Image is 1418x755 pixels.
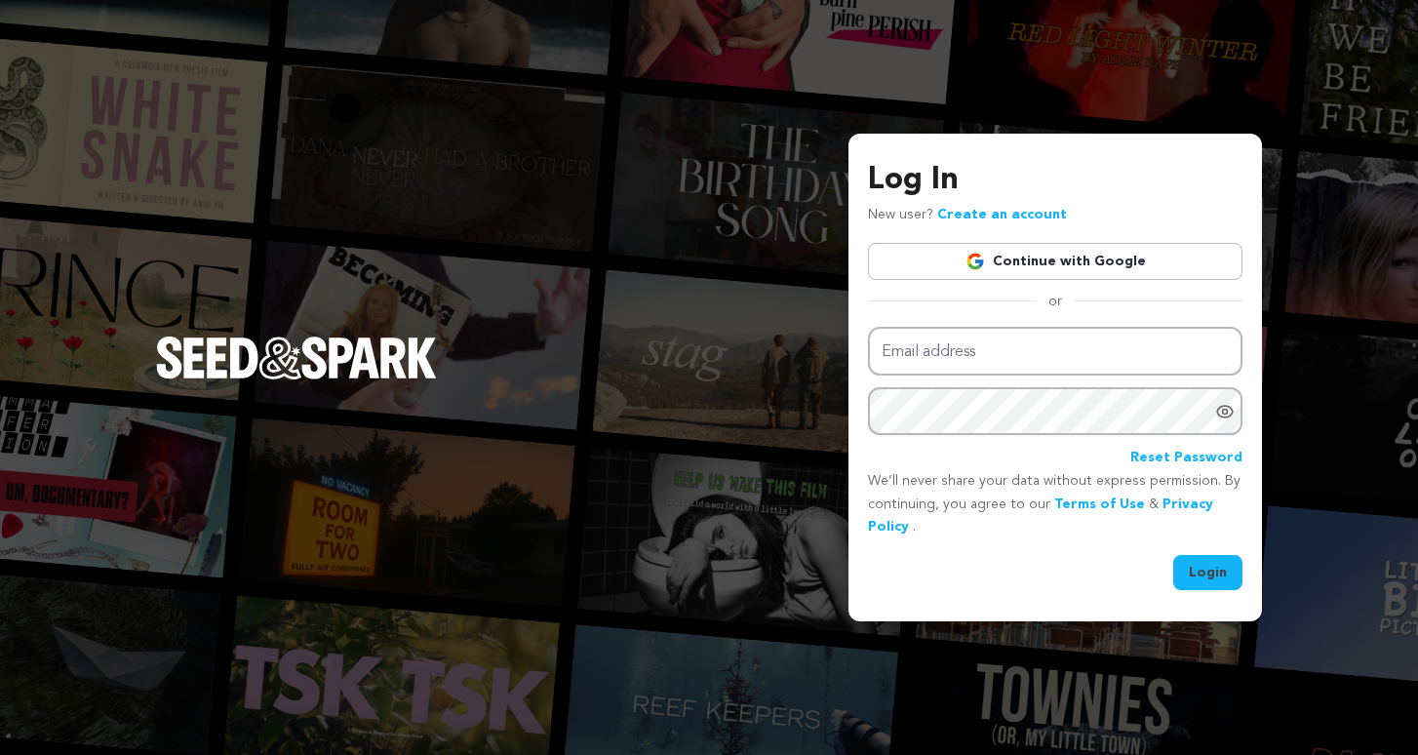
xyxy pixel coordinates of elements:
a: Terms of Use [1054,497,1145,511]
span: or [1037,292,1074,311]
a: Seed&Spark Homepage [156,337,437,418]
input: Email address [868,327,1242,377]
a: Show password as plain text. Warning: this will display your password on the screen. [1215,402,1235,421]
a: Create an account [937,208,1067,221]
h3: Log In [868,157,1242,204]
img: Google logo [965,252,985,271]
p: New user? [868,204,1067,227]
button: Login [1173,555,1242,590]
a: Reset Password [1130,447,1242,470]
p: We’ll never share your data without express permission. By continuing, you agree to our & . [868,470,1242,539]
img: Seed&Spark Logo [156,337,437,379]
a: Continue with Google [868,243,1242,280]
